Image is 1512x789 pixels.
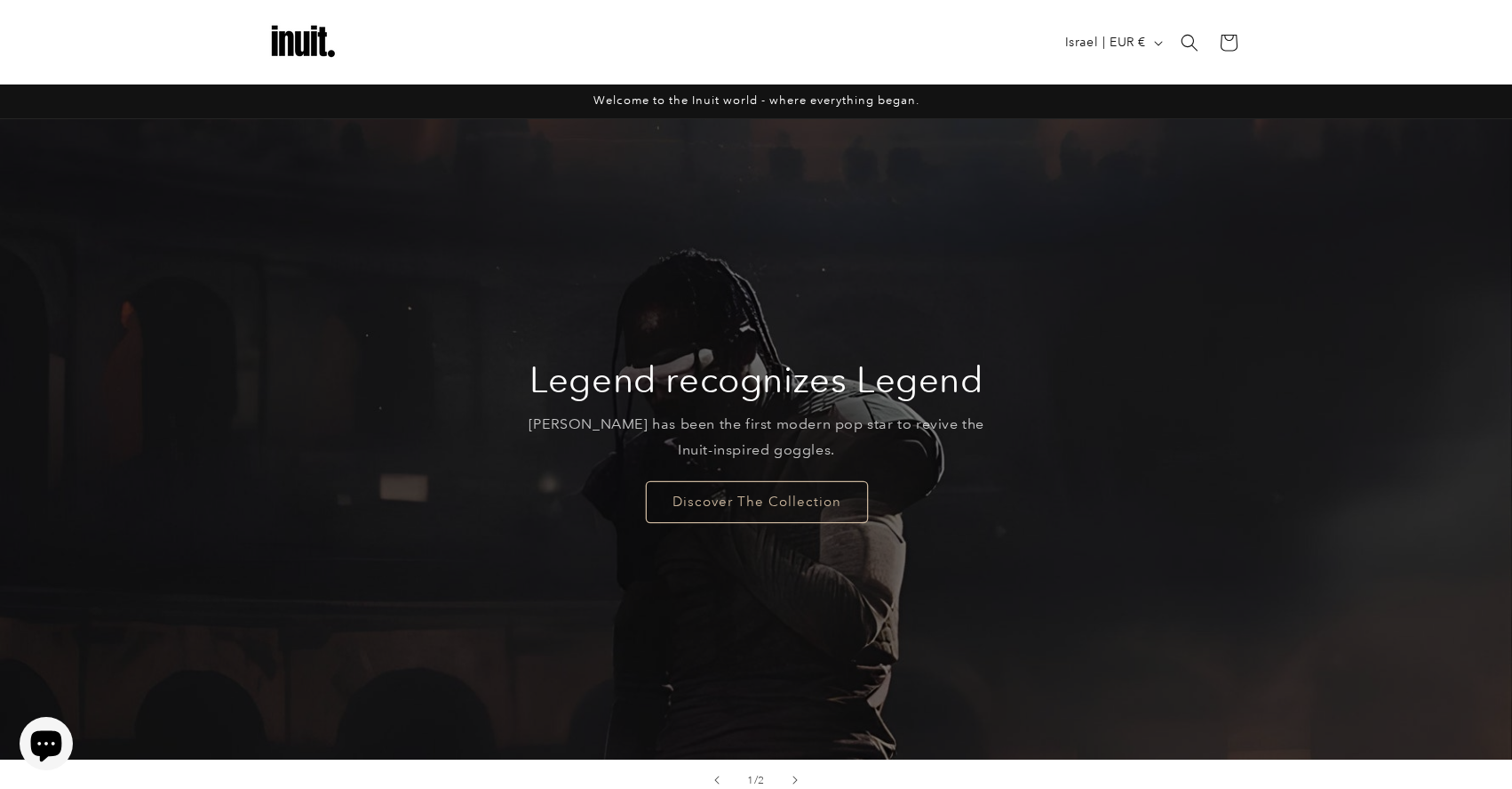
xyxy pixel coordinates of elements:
img: Inuit Logo [267,7,338,78]
inbox-online-store-chat: Shopify online store chat [14,717,78,775]
h2: Legend recognizes Legend [529,357,983,403]
div: Announcement [267,85,1245,118]
summary: Search [1170,23,1209,62]
button: Israel | EUR € [1054,26,1170,60]
a: Discover The Collection [645,480,867,522]
span: / [754,771,759,789]
span: Israel | EUR € [1065,33,1146,52]
span: 1 [747,771,754,789]
span: Welcome to the Inuit world - where everything began. [593,93,919,107]
span: 2 [758,771,765,789]
p: [PERSON_NAME] has been the first modern pop star to revive the Inuit-inspired goggles. [514,412,999,463]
